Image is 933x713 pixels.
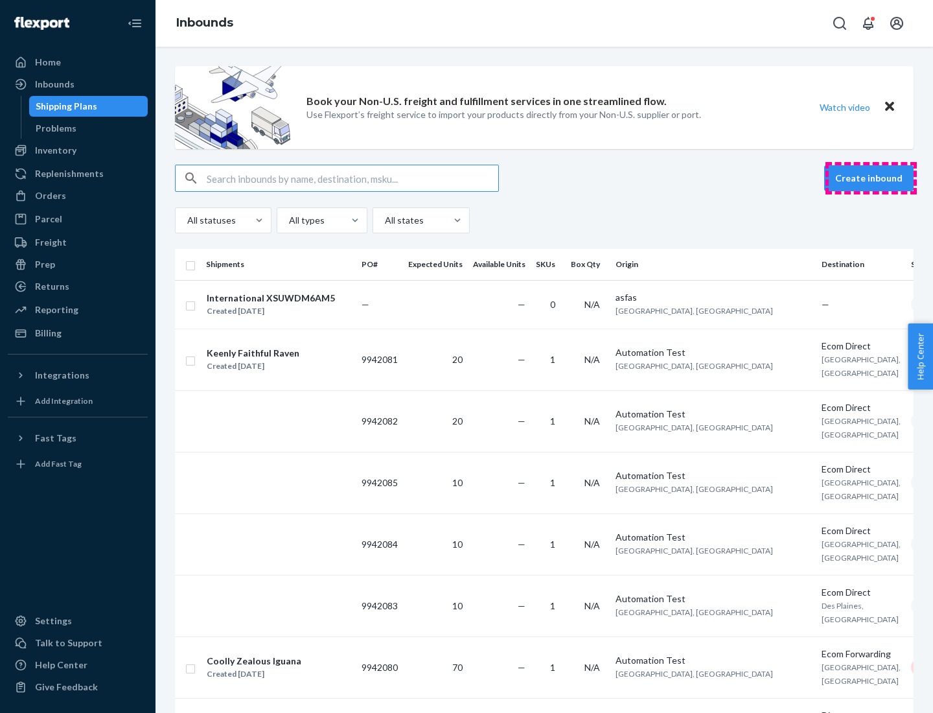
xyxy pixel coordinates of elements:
[35,258,55,271] div: Prep
[616,423,773,432] span: [GEOGRAPHIC_DATA], [GEOGRAPHIC_DATA]
[584,539,600,550] span: N/A
[822,355,901,378] span: [GEOGRAPHIC_DATA], [GEOGRAPHIC_DATA]
[166,5,244,42] ol: breadcrumbs
[8,185,148,206] a: Orders
[8,677,148,697] button: Give Feedback
[616,654,811,667] div: Automation Test
[35,280,69,293] div: Returns
[616,607,773,617] span: [GEOGRAPHIC_DATA], [GEOGRAPHIC_DATA]
[356,452,403,513] td: 9942085
[822,539,901,563] span: [GEOGRAPHIC_DATA], [GEOGRAPHIC_DATA]
[518,299,525,310] span: —
[827,10,853,36] button: Open Search Box
[8,454,148,474] a: Add Fast Tag
[122,10,148,36] button: Close Navigation
[35,303,78,316] div: Reporting
[36,122,76,135] div: Problems
[356,575,403,637] td: 9942083
[35,395,93,406] div: Add Integration
[616,408,811,421] div: Automation Test
[584,662,600,673] span: N/A
[356,637,403,698] td: 9942080
[288,214,289,227] input: All types
[35,614,72,627] div: Settings
[616,531,811,544] div: Automation Test
[35,681,98,694] div: Give Feedback
[207,360,299,373] div: Created [DATE]
[186,214,187,227] input: All statuses
[403,249,468,280] th: Expected Units
[452,477,463,488] span: 10
[8,232,148,253] a: Freight
[822,401,901,414] div: Ecom Direct
[584,354,600,365] span: N/A
[356,329,403,390] td: 9942081
[531,249,566,280] th: SKUs
[616,669,773,679] span: [GEOGRAPHIC_DATA], [GEOGRAPHIC_DATA]
[35,189,66,202] div: Orders
[811,98,879,117] button: Watch video
[550,662,555,673] span: 1
[616,592,811,605] div: Automation Test
[584,477,600,488] span: N/A
[518,600,525,611] span: —
[822,299,829,310] span: —
[207,655,301,668] div: Coolly Zealous Iguana
[384,214,385,227] input: All states
[616,291,811,304] div: asfas
[36,100,97,113] div: Shipping Plans
[35,56,61,69] div: Home
[207,347,299,360] div: Keenly Faithful Raven
[452,600,463,611] span: 10
[8,52,148,73] a: Home
[884,10,910,36] button: Open account menu
[824,165,914,191] button: Create inbound
[550,354,555,365] span: 1
[207,305,335,318] div: Created [DATE]
[616,469,811,482] div: Automation Test
[8,633,148,653] a: Talk to Support
[8,74,148,95] a: Inbounds
[616,484,773,494] span: [GEOGRAPHIC_DATA], [GEOGRAPHIC_DATA]
[822,478,901,501] span: [GEOGRAPHIC_DATA], [GEOGRAPHIC_DATA]
[207,165,498,191] input: Search inbounds by name, destination, msku...
[822,648,901,660] div: Ecom Forwarding
[616,361,773,371] span: [GEOGRAPHIC_DATA], [GEOGRAPHIC_DATA]
[35,659,87,672] div: Help Center
[35,167,104,180] div: Replenishments
[35,144,76,157] div: Inventory
[822,463,901,476] div: Ecom Direct
[452,415,463,427] span: 20
[584,415,600,427] span: N/A
[822,662,901,686] span: [GEOGRAPHIC_DATA], [GEOGRAPHIC_DATA]
[8,163,148,184] a: Replenishments
[881,98,898,117] button: Close
[566,249,610,280] th: Box Qty
[8,365,148,386] button: Integrations
[816,249,906,280] th: Destination
[908,323,933,390] button: Help Center
[8,254,148,275] a: Prep
[207,292,335,305] div: International XSUWDM6AM5
[822,601,899,624] span: Des Plaines, [GEOGRAPHIC_DATA]
[822,416,901,439] span: [GEOGRAPHIC_DATA], [GEOGRAPHIC_DATA]
[822,586,901,599] div: Ecom Direct
[518,354,525,365] span: —
[201,249,356,280] th: Shipments
[35,327,62,340] div: Billing
[518,662,525,673] span: —
[176,16,233,30] a: Inbounds
[35,369,89,382] div: Integrations
[29,96,148,117] a: Shipping Plans
[616,546,773,555] span: [GEOGRAPHIC_DATA], [GEOGRAPHIC_DATA]
[822,524,901,537] div: Ecom Direct
[306,94,667,109] p: Book your Non-U.S. freight and fulfillment services in one streamlined flow.
[35,432,76,445] div: Fast Tags
[362,299,369,310] span: —
[452,662,463,673] span: 70
[616,346,811,359] div: Automation Test
[822,340,901,353] div: Ecom Direct
[855,10,881,36] button: Open notifications
[35,213,62,226] div: Parcel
